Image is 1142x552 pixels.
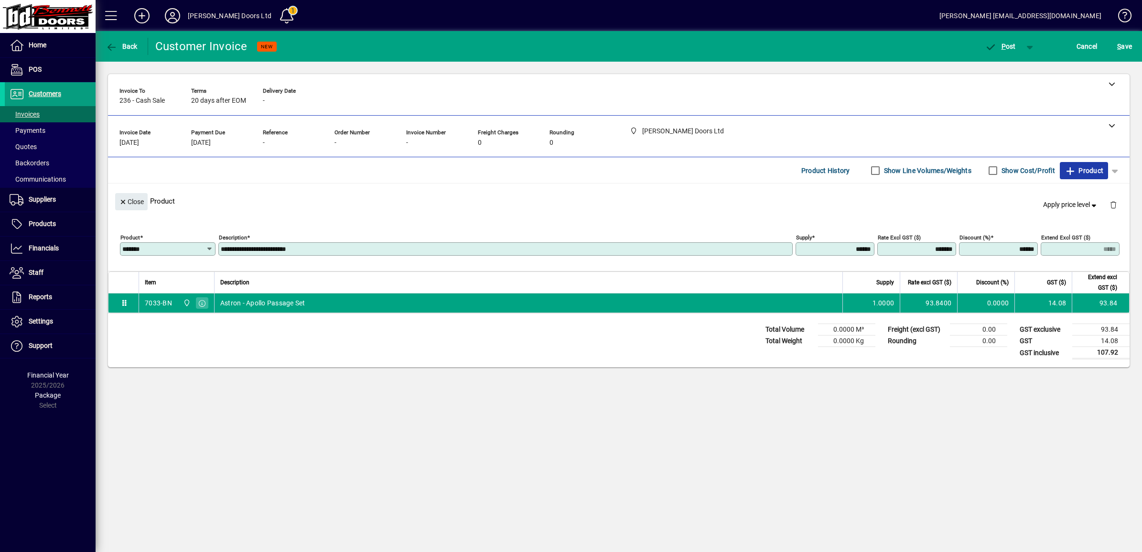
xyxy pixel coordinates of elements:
span: 236 - Cash Sale [119,97,165,105]
a: Products [5,212,96,236]
span: Description [220,277,249,288]
a: POS [5,58,96,82]
button: Product History [797,162,854,179]
td: GST [1015,336,1072,347]
span: - [263,97,265,105]
app-page-header-button: Close [113,197,150,206]
app-page-header-button: Delete [1102,200,1125,209]
span: 20 days after EOM [191,97,246,105]
button: Cancel [1074,38,1100,55]
span: ave [1117,39,1132,54]
mat-label: Rate excl GST ($) [878,234,921,241]
mat-label: Product [120,234,140,241]
td: Rounding [883,336,950,347]
span: Cancel [1077,39,1098,54]
span: Suppliers [29,195,56,203]
app-page-header-button: Back [96,38,148,55]
button: Delete [1102,193,1125,216]
td: GST exclusive [1015,324,1072,336]
span: S [1117,43,1121,50]
td: 107.92 [1072,347,1130,359]
label: Show Line Volumes/Weights [882,166,971,175]
td: 0.0000 Kg [818,336,875,347]
td: 0.0000 [957,293,1014,313]
span: Quotes [10,143,37,151]
a: Staff [5,261,96,285]
span: Financial Year [27,371,69,379]
td: 93.84 [1072,324,1130,336]
mat-label: Discount (%) [959,234,991,241]
a: Communications [5,171,96,187]
div: [PERSON_NAME] [EMAIL_ADDRESS][DOMAIN_NAME] [939,8,1101,23]
a: Knowledge Base [1111,2,1130,33]
td: GST inclusive [1015,347,1072,359]
span: Backorders [10,159,49,167]
span: Customers [29,90,61,97]
a: Reports [5,285,96,309]
span: - [334,139,336,147]
span: Astron - Apollo Passage Set [220,298,305,308]
a: Financials [5,237,96,260]
span: Rate excl GST ($) [908,277,951,288]
span: Extend excl GST ($) [1078,272,1117,293]
span: 0 [478,139,482,147]
button: Save [1115,38,1134,55]
span: - [406,139,408,147]
span: Discount (%) [976,277,1009,288]
span: 1.0000 [873,298,894,308]
span: Support [29,342,53,349]
span: [DATE] [191,139,211,147]
a: Home [5,33,96,57]
a: Payments [5,122,96,139]
mat-label: Extend excl GST ($) [1041,234,1090,241]
span: Apply price level [1043,200,1099,210]
td: 0.0000 M³ [818,324,875,336]
button: Apply price level [1039,196,1102,214]
span: Product History [801,163,850,178]
span: Communications [10,175,66,183]
mat-label: Description [219,234,247,241]
span: Staff [29,269,43,276]
a: Quotes [5,139,96,155]
button: Add [127,7,157,24]
span: [DATE] [119,139,139,147]
span: Home [29,41,46,49]
span: Close [119,194,144,210]
td: Freight (excl GST) [883,324,950,336]
button: Back [103,38,140,55]
a: Suppliers [5,188,96,212]
span: Product [1065,163,1103,178]
span: Back [106,43,138,50]
span: GST ($) [1047,277,1066,288]
span: Bennett Doors Ltd [181,298,192,308]
span: Reports [29,293,52,301]
td: 93.84 [1072,293,1129,313]
a: Support [5,334,96,358]
span: Payments [10,127,45,134]
a: Invoices [5,106,96,122]
mat-label: Supply [796,234,812,241]
td: 0.00 [950,336,1007,347]
div: Customer Invoice [155,39,248,54]
div: 93.8400 [906,298,951,308]
span: Package [35,391,61,399]
span: Settings [29,317,53,325]
span: Invoices [10,110,40,118]
td: Total Volume [761,324,818,336]
button: Product [1060,162,1108,179]
label: Show Cost/Profit [1000,166,1055,175]
div: 7033-BN [145,298,172,308]
div: Product [108,184,1130,218]
span: Products [29,220,56,227]
a: Settings [5,310,96,334]
span: - [263,139,265,147]
div: [PERSON_NAME] Doors Ltd [188,8,271,23]
td: 14.08 [1072,336,1130,347]
span: Supply [876,277,894,288]
td: Total Weight [761,336,818,347]
span: P [1002,43,1006,50]
button: Post [980,38,1021,55]
a: Backorders [5,155,96,171]
button: Profile [157,7,188,24]
span: ost [985,43,1016,50]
